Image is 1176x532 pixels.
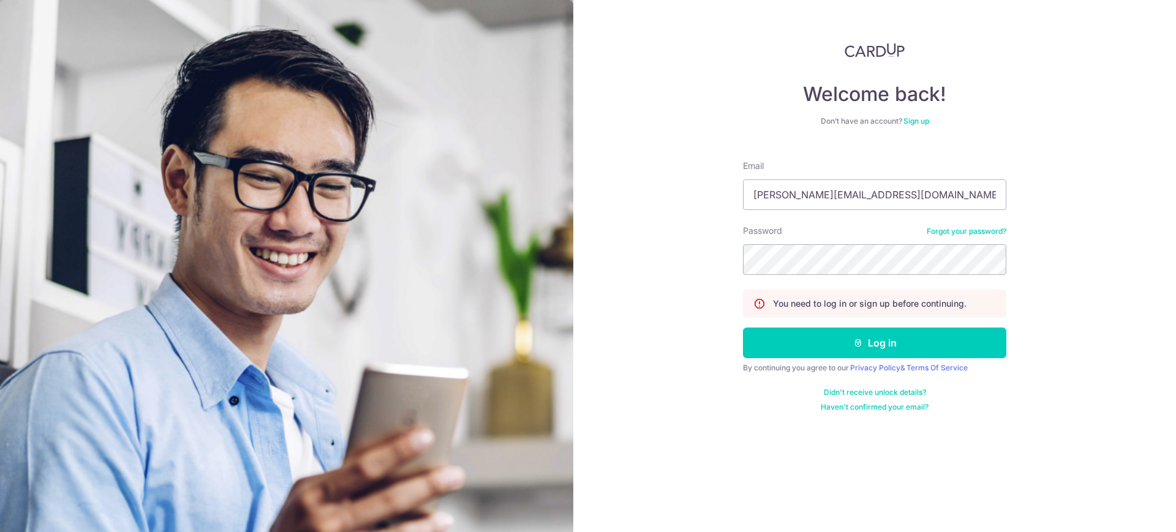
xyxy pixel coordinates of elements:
[743,225,782,237] label: Password
[743,116,1006,126] div: Don’t have an account?
[821,402,929,412] a: Haven't confirmed your email?
[743,160,764,172] label: Email
[824,388,926,397] a: Didn't receive unlock details?
[850,363,900,372] a: Privacy Policy
[743,328,1006,358] button: Log in
[845,43,905,58] img: CardUp Logo
[907,363,968,372] a: Terms Of Service
[903,116,929,126] a: Sign up
[743,179,1006,210] input: Enter your Email
[927,227,1006,236] a: Forgot your password?
[773,298,967,310] p: You need to log in or sign up before continuing.
[743,363,1006,373] div: By continuing you agree to our &
[743,82,1006,107] h4: Welcome back!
